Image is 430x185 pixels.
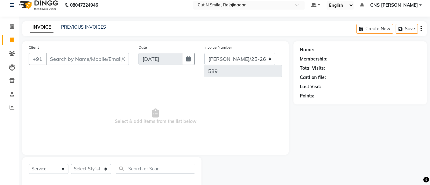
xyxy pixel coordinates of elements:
a: PREVIOUS INVOICES [61,24,106,30]
div: Points: [300,93,314,99]
div: Last Visit: [300,83,321,90]
div: Membership: [300,56,328,62]
span: CNS [PERSON_NAME] [370,2,418,9]
input: Search by Name/Mobile/Email/Code [46,53,129,65]
button: Save [396,24,418,34]
button: +91 [29,53,46,65]
div: Total Visits: [300,65,325,72]
button: Create New [356,24,393,34]
label: Client [29,45,39,50]
label: Date [138,45,147,50]
label: Invoice Number [204,45,232,50]
input: Search or Scan [116,164,195,174]
div: Name: [300,46,314,53]
div: Card on file: [300,74,326,81]
a: INVOICE [30,22,53,33]
span: Select & add items from the list below [29,85,282,148]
